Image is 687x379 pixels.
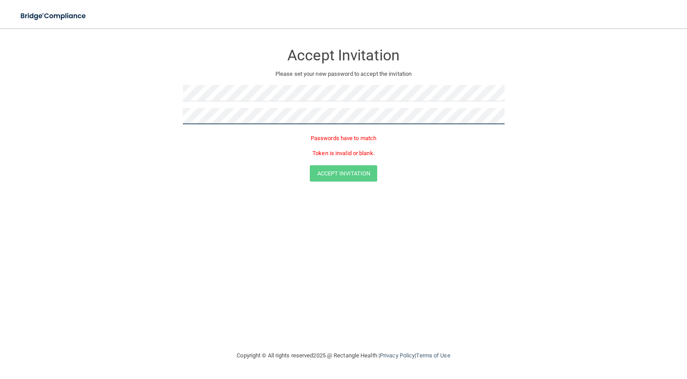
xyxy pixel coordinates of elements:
p: Token is invalid or blank. [183,148,505,159]
p: Please set your new password to accept the invitation [189,69,498,79]
button: Accept Invitation [310,165,378,182]
img: bridge_compliance_login_screen.278c3ca4.svg [13,7,94,25]
h3: Accept Invitation [183,47,505,63]
p: Passwords have to match [183,133,505,144]
a: Terms of Use [416,352,450,359]
div: Copyright © All rights reserved 2025 @ Rectangle Health | | [183,342,505,370]
iframe: Drift Widget Chat Controller [535,316,676,352]
a: Privacy Policy [380,352,415,359]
